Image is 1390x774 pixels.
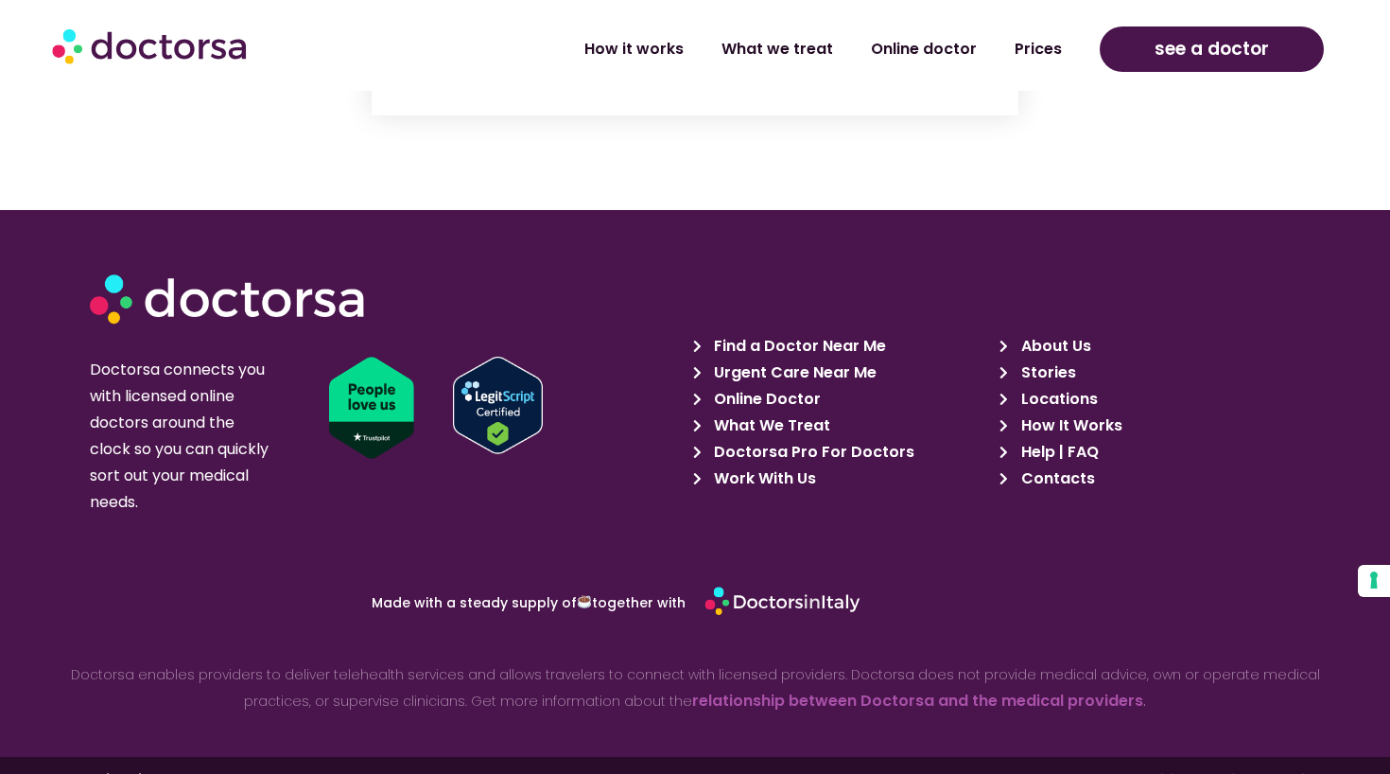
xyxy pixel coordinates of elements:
a: Online doctor [852,27,996,71]
span: What We Treat [709,413,830,439]
span: Help | FAQ [1016,439,1099,466]
nav: Menu [368,27,1081,71]
span: Urgent Care Near Me [709,360,877,386]
a: Help | FAQ [999,439,1295,466]
p: Made with a steady supply of together with [186,595,686,609]
a: What We Treat [693,413,989,439]
img: ☕ [578,595,591,608]
a: What we treat [703,27,852,71]
span: How It Works [1016,413,1122,439]
a: How It Works [999,413,1295,439]
a: Locations [999,386,1295,413]
span: Find a Doctor Near Me [709,333,886,360]
p: Doctorsa enables providers to deliver telehealth services and allows travelers to connect with li... [51,661,1340,714]
a: Urgent Care Near Me [693,360,989,386]
a: About Us [999,333,1295,360]
a: Online Doctor [693,386,989,413]
a: Stories [999,360,1295,386]
span: Work With Us [709,466,816,492]
a: relationship between Doctorsa and the medical providers [692,690,1143,712]
span: see a doctor [1155,34,1269,64]
span: Stories [1016,360,1076,386]
strong: . [1143,692,1146,711]
span: Doctorsa Pro For Doctors [709,439,914,466]
span: Locations [1016,386,1098,413]
a: Verify LegitScript Approval for www.doctorsa.com [453,357,705,454]
span: Online Doctor [709,386,821,413]
a: Find a Doctor Near Me [693,333,989,360]
img: Verify Approval for www.doctorsa.com [453,357,543,454]
span: About Us [1016,333,1091,360]
button: Your consent preferences for tracking technologies [1358,565,1390,597]
a: Doctorsa Pro For Doctors [693,439,989,466]
a: Work With Us [693,466,989,492]
p: Doctorsa connects you with licensed online doctors around the clock so you can quickly sort out y... [90,357,276,516]
a: How it works [565,27,703,71]
a: Prices [996,27,1081,71]
span: Contacts [1016,466,1095,492]
a: Contacts [999,466,1295,492]
a: see a doctor [1100,26,1324,72]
